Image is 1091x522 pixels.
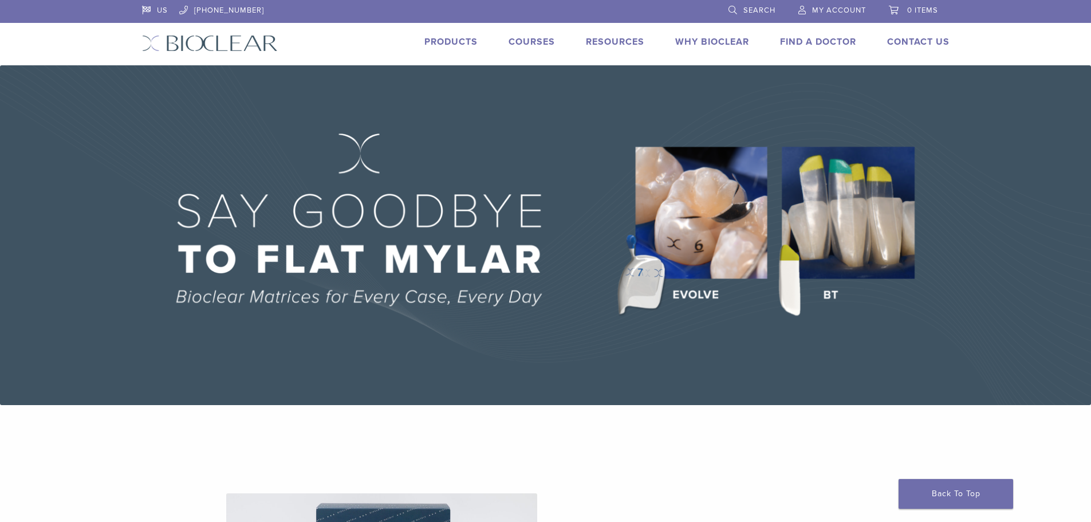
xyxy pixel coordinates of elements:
[509,36,555,48] a: Courses
[812,6,866,15] span: My Account
[142,35,278,52] img: Bioclear
[743,6,775,15] span: Search
[907,6,938,15] span: 0 items
[424,36,478,48] a: Products
[899,479,1013,509] a: Back To Top
[586,36,644,48] a: Resources
[675,36,749,48] a: Why Bioclear
[887,36,950,48] a: Contact Us
[780,36,856,48] a: Find A Doctor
